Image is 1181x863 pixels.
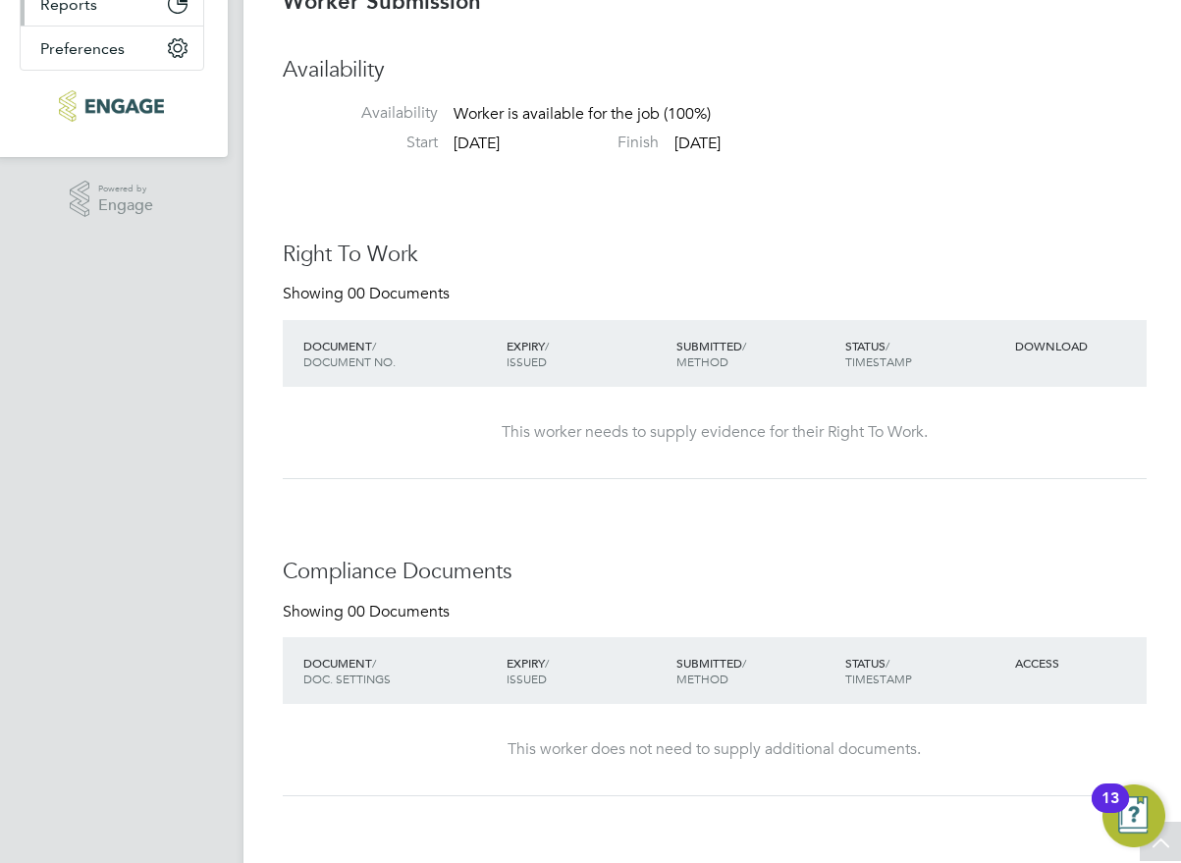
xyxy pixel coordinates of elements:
div: SUBMITTED [671,645,841,696]
span: METHOD [676,353,728,369]
label: Start [283,133,438,153]
span: / [886,655,889,671]
span: / [372,338,376,353]
label: Availability [283,103,438,124]
span: METHOD [676,671,728,686]
span: ISSUED [507,671,547,686]
span: ISSUED [507,353,547,369]
button: Preferences [21,27,203,70]
div: This worker needs to supply evidence for their Right To Work. [302,422,1127,443]
span: / [545,655,549,671]
span: DOC. SETTINGS [303,671,391,686]
span: TIMESTAMP [845,353,912,369]
span: Engage [98,197,153,214]
div: DOCUMENT [298,328,502,379]
h3: Compliance Documents [283,558,1147,586]
span: Worker is available for the job (100%) [454,104,711,124]
span: / [742,338,746,353]
span: DOCUMENT NO. [303,353,396,369]
label: Finish [504,133,659,153]
a: Go to home page [20,90,204,122]
span: 00 Documents [348,602,450,621]
h3: Right To Work [283,241,1147,269]
div: EXPIRY [502,645,671,696]
div: Showing [283,284,454,304]
button: Open Resource Center, 13 new notifications [1102,784,1165,847]
div: This worker does not need to supply additional documents. [302,739,1127,760]
h3: Availability [283,56,1147,84]
span: [DATE] [454,134,500,153]
div: ACCESS [1010,645,1146,680]
span: / [886,338,889,353]
div: STATUS [840,645,1010,696]
span: / [742,655,746,671]
span: Powered by [98,181,153,197]
a: Powered byEngage [70,181,153,218]
div: EXPIRY [502,328,671,379]
span: / [545,338,549,353]
span: TIMESTAMP [845,671,912,686]
span: 00 Documents [348,284,450,303]
span: Preferences [40,39,125,58]
span: [DATE] [674,134,721,153]
div: DOWNLOAD [1010,328,1146,363]
div: SUBMITTED [671,328,841,379]
div: DOCUMENT [298,645,502,696]
span: / [372,655,376,671]
div: Showing [283,602,454,622]
div: STATUS [840,328,1010,379]
img: huntereducation-logo-retina.png [59,90,164,122]
div: 13 [1101,798,1119,824]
